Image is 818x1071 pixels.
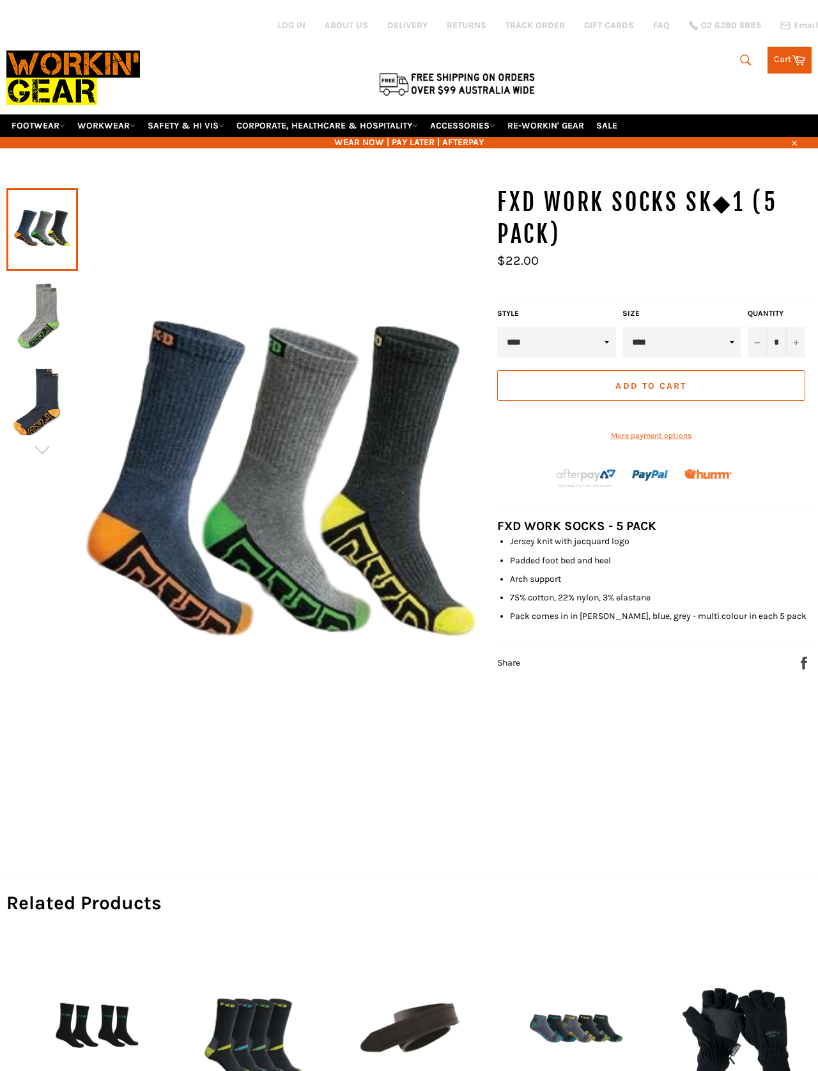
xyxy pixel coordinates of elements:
[6,136,812,148] span: WEAR NOW | PAY LATER | AFTERPAY
[510,535,812,547] li: Jersey knit with jacquard logo
[794,21,818,30] span: Email
[231,114,423,137] a: CORPORATE, HEALTHCARE & HOSPITALITY
[72,114,141,137] a: WORKWEAR
[497,370,805,401] button: Add to Cart
[505,19,565,31] a: TRACK ORDER
[622,308,741,319] label: Size
[615,380,686,391] span: Add to Cart
[387,19,428,31] a: DELIVERY
[497,253,539,268] span: $22.00
[510,610,812,622] li: Pack comes in in [PERSON_NAME], blue, grey - multi colour in each 5 pack
[510,573,812,585] li: Arch support
[584,19,634,31] a: GIFT CARDS
[701,21,761,30] span: 02 6280 5885
[377,70,537,97] img: Flat $9.95 shipping Australia wide
[6,42,140,114] img: Workin Gear leaders in Workwear, Safety Boots, PPE, Uniforms. Australia's No.1 in Workwear
[768,47,812,74] a: Cart
[277,20,305,31] a: Log in
[6,114,70,137] a: FOOTWEAR
[653,19,670,31] a: FAQ
[13,366,72,436] img: FXD WORK SOCKS SK◆1 (5 Pack) - Workin' Gear
[684,469,732,479] img: Humm_core_logo_RGB-01_300x60px_small_195d8312-4386-4de7-b182-0ef9b6303a37.png
[497,430,805,441] a: More payment options
[13,280,72,350] img: FXD WORK SOCKS SK◆1 (5 Pack) - Workin' Gear
[510,591,812,604] li: 75% cotton, 22% nylon, 3% elastane
[689,21,761,30] a: 02 6280 5885
[591,114,622,137] a: SALE
[786,327,805,357] button: Increase item quantity by one
[357,997,474,1070] img: BUCKLE Velmec Velcro Leather Belt 35mm - Metal Free - Workin Gear
[780,20,818,31] a: Email
[78,187,484,797] img: FXD WORK SOCKS SK◆1 (5 Pack) - Workin' Gear
[497,519,656,533] strong: FXD WORK SOCKS - 5 PACK
[425,114,500,137] a: ACCESSORIES
[497,308,616,319] label: Style
[555,467,617,489] img: Afterpay-Logo-on-dark-bg_large.png
[510,554,812,567] li: Padded foot bed and heel
[632,457,670,494] img: paypal.png
[748,327,767,357] button: Reduce item quantity by one
[497,187,812,250] h1: FXD WORK SOCKS SK◆1 (5 Pack)
[497,657,520,668] span: Share
[6,890,812,916] h2: Related Products
[447,19,486,31] a: RETURNS
[325,19,368,31] a: ABOUT US
[143,114,229,137] a: SAFETY & HI VIS
[502,114,589,137] a: RE-WORKIN' GEAR
[748,308,805,319] label: Quantity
